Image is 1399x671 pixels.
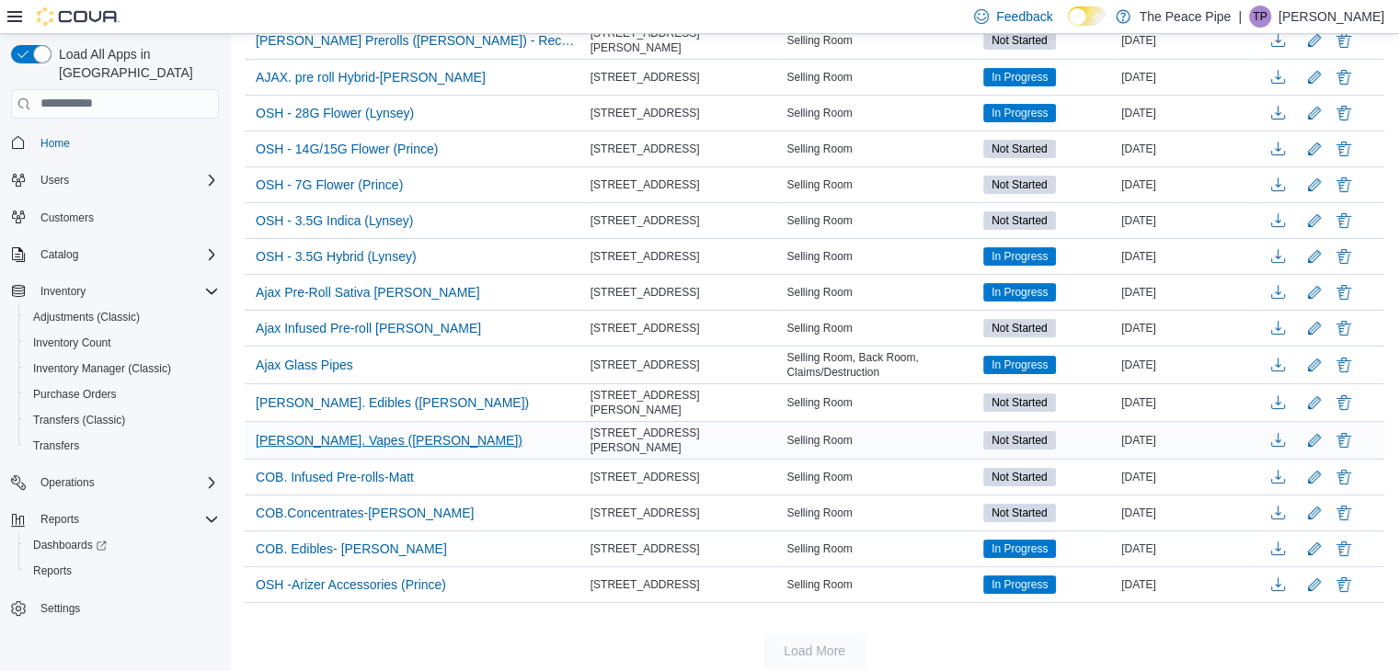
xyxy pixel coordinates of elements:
span: Ajax Pre-Roll Sativa [PERSON_NAME] [256,283,480,301]
span: Not Started [983,140,1056,158]
button: COB. Edibles- [PERSON_NAME] [248,535,454,563]
span: [STREET_ADDRESS] [591,470,700,484]
button: Reports [4,506,226,532]
span: In Progress [992,248,1048,265]
span: [STREET_ADDRESS] [591,106,700,120]
div: [DATE] [1118,502,1256,524]
span: [STREET_ADDRESS] [591,70,700,85]
button: OSH - 7G Flower (Prince) [248,171,410,199]
button: Edit count details [1303,279,1325,306]
button: Delete [1333,466,1355,488]
button: Edit count details [1303,571,1325,598]
button: Edit count details [1303,499,1325,527]
button: Customers [4,204,226,231]
span: Purchase Orders [26,383,219,405]
a: Adjustments (Classic) [26,306,147,328]
span: Inventory [40,284,86,299]
span: OSH - 28G Flower (Lynsey) [256,104,414,122]
span: Reports [40,512,79,527]
span: In Progress [983,247,1056,266]
a: Inventory Manager (Classic) [26,358,178,380]
button: Edit count details [1303,171,1325,199]
span: Not Started [992,141,1048,157]
button: Inventory [4,279,226,304]
span: In Progress [983,104,1056,122]
a: Transfers [26,435,86,457]
span: Not Started [992,212,1048,229]
div: [DATE] [1118,574,1256,596]
span: In Progress [983,540,1056,558]
span: Inventory Count [33,335,111,350]
span: Transfers [33,438,79,453]
span: Ajax Infused Pre-roll [PERSON_NAME] [256,319,481,337]
span: [STREET_ADDRESS] [591,577,700,592]
div: Selling Room [783,574,980,596]
div: Selling Room [783,66,980,88]
button: Edit count details [1303,314,1325,342]
span: Feedback [996,7,1052,26]
span: OSH - 3.5G Hybrid (Lynsey) [256,247,417,266]
button: Edit count details [1303,463,1325,491]
div: [DATE] [1118,245,1256,267]
button: [PERSON_NAME]. Vapes ([PERSON_NAME]) [248,426,530,454]
span: Inventory Count [26,332,219,354]
div: Selling Room [783,210,980,232]
p: | [1238,6,1242,28]
span: OSH - 7G Flower (Prince) [256,176,403,194]
span: In Progress [983,68,1056,86]
button: Delete [1333,29,1355,51]
span: Dashboards [26,534,219,556]
a: Purchase Orders [26,383,124,405]
div: [DATE] [1118,210,1256,232]
a: Settings [33,597,87,620]
span: Not Started [983,319,1056,337]
span: In Progress [992,69,1048,85]
span: Operations [40,475,95,490]
div: Selling Room, Back Room, Claims/Destruction [783,347,980,383]
div: [DATE] [1118,174,1256,196]
span: In Progress [992,284,1048,301]
span: Reports [26,560,219,582]
span: Not Started [983,393,1056,412]
div: Selling Room [783,281,980,303]
button: Delete [1333,66,1355,88]
div: [DATE] [1118,66,1256,88]
div: [DATE] [1118,466,1256,488]
span: [STREET_ADDRESS][PERSON_NAME] [591,388,780,417]
button: Edit count details [1303,535,1325,563]
button: Ajax Glass Pipes [248,351,361,379]
div: [DATE] [1118,29,1256,51]
button: COB.Concentrates-[PERSON_NAME] [248,499,481,527]
p: [PERSON_NAME] [1279,6,1384,28]
button: Edit count details [1303,99,1325,127]
button: Users [33,169,76,191]
button: Edit count details [1303,426,1325,454]
button: Edit count details [1303,389,1325,416]
button: Load More [763,632,866,669]
button: OSH -Arizer Accessories (Prince) [248,571,453,598]
button: [PERSON_NAME]. Edibles ([PERSON_NAME]) [248,389,536,416]
button: Operations [4,470,226,495]
span: Customers [33,206,219,229]
button: Edit count details [1303,243,1325,270]
span: Not Started [992,394,1048,411]
div: Selling Room [783,138,980,160]
span: Not Started [992,176,1048,193]
div: Selling Room [783,392,980,414]
div: [DATE] [1118,429,1256,451]
button: Inventory Manager (Classic) [18,356,226,381]
span: Not Started [983,211,1056,230]
span: Settings [40,601,80,616]
div: [DATE] [1118,354,1256,376]
span: [STREET_ADDRESS] [591,285,700,300]
div: [DATE] [1118,281,1256,303]
span: Not Started [992,432,1048,449]
button: Delete [1333,138,1355,160]
div: Selling Room [783,102,980,124]
span: In Progress [983,575,1056,594]
span: COB.Concentrates-[PERSON_NAME] [256,504,474,522]
span: Not Started [992,320,1048,336]
button: Delete [1333,354,1355,376]
span: In Progress [992,576,1048,593]
button: Catalog [33,244,86,266]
